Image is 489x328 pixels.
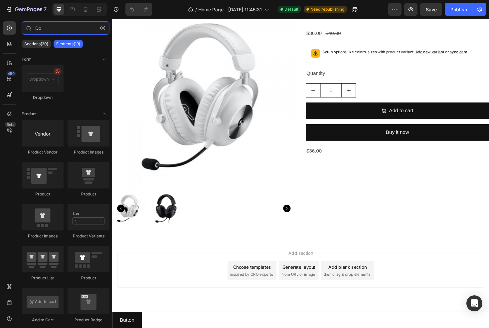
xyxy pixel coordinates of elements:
[6,71,16,76] div: 450
[125,3,152,16] div: Undo/Redo
[68,233,109,239] div: Product Variants
[181,197,189,205] button: Carousel Next Arrow
[8,314,23,324] p: Button
[184,244,216,251] span: Add section
[56,41,80,47] p: Elements(19)
[205,135,399,146] div: $36.00
[293,93,319,102] div: Add to cart
[358,33,376,38] span: sync data
[205,89,399,106] button: Add to cart
[243,69,258,83] button: increment
[225,10,243,21] div: $40.00
[99,109,109,119] span: Toggle open
[450,6,467,13] div: Publish
[321,33,352,38] span: Add new variant
[22,21,109,35] input: Search Sections & Elements
[198,6,262,13] span: Home Page - [DATE] 11:45:31
[68,149,109,155] div: Product Images
[68,275,109,281] div: Product
[22,317,64,323] div: Add to Cart
[68,317,109,323] div: Product Badge
[195,6,197,13] span: /
[290,116,314,125] div: Buy it now
[22,56,32,62] span: Form
[179,268,215,274] span: from URL or image
[5,122,16,127] div: Beta
[125,268,170,274] span: inspired by CRO experts
[24,41,48,47] p: Sections(30)
[205,69,220,83] button: decrement
[223,32,376,39] p: Setup options like colors, sizes with product variant.
[284,6,298,12] span: Default
[3,3,50,16] button: 7
[5,197,13,205] button: Carousel Back Arrow
[44,5,47,13] p: 7
[22,233,64,239] div: Product Images
[420,3,442,16] button: Save
[22,149,64,155] div: Product Vendor
[205,112,399,129] button: Buy it now
[128,259,168,266] div: Choose templates
[220,69,243,83] input: quantity
[229,259,269,266] div: Add blank section
[352,33,376,38] span: or
[466,295,482,311] div: Open Intercom Messenger
[205,52,399,63] div: Quantity
[205,10,223,21] div: $36.00
[22,111,37,117] span: Product
[99,54,109,65] span: Toggle open
[68,191,109,197] div: Product
[445,3,473,16] button: Publish
[426,7,437,12] span: Save
[22,275,64,281] div: Product List
[22,95,64,101] div: Dropdown
[22,191,64,197] div: Product
[224,268,273,274] span: then drag & drop elements
[310,6,344,12] span: Need republishing
[180,259,215,266] div: Generate layout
